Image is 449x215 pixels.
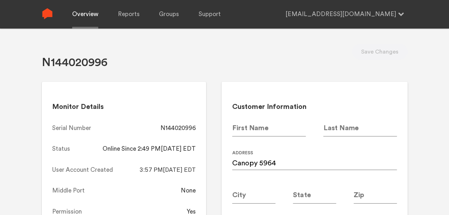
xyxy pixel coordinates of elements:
h2: Customer Information [232,102,397,111]
div: User Account Created [52,166,113,174]
span: 3:57 PM[DATE] EDT [140,166,196,173]
div: Serial Number [52,124,91,132]
div: None [181,186,196,195]
h1: N144020996 [42,55,108,70]
h2: Monitor Details [52,102,195,111]
img: Sense Logo [42,8,53,19]
div: Status [52,145,70,153]
button: Save Changes [352,44,408,60]
div: Online Since 2:49 PM[DATE] EDT [103,145,196,153]
div: Middle Port [52,186,85,195]
div: N144020996 [160,124,196,132]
